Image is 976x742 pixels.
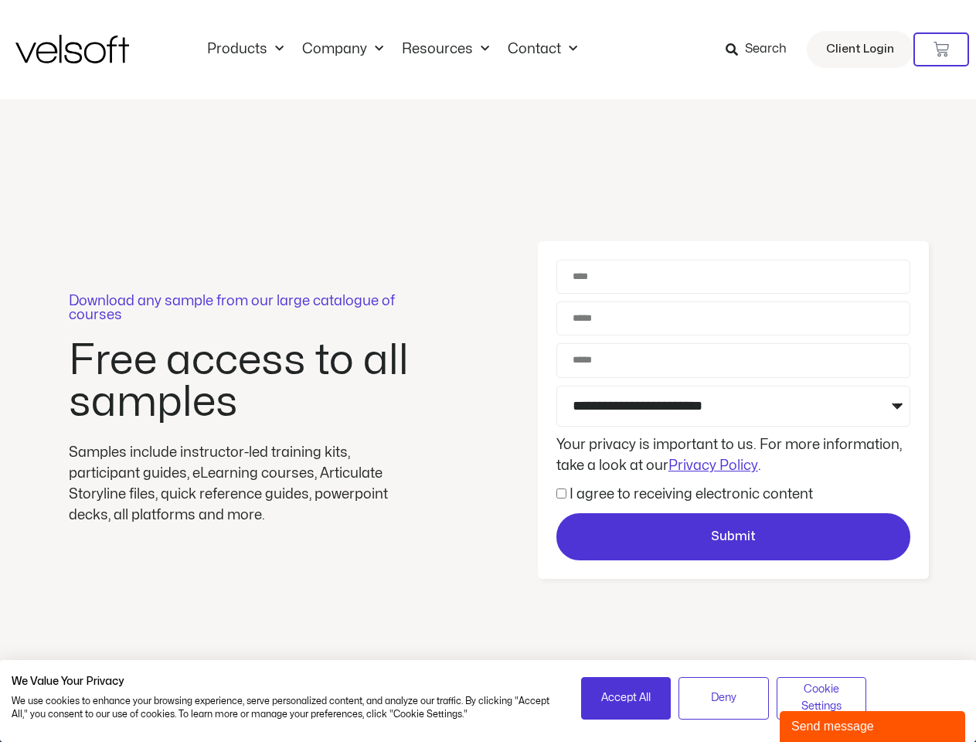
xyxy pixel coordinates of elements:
[711,689,736,706] span: Deny
[498,41,587,58] a: ContactMenu Toggle
[711,527,756,547] span: Submit
[581,677,672,720] button: Accept all cookies
[570,488,813,501] label: I agree to receiving electronic content
[69,294,417,322] p: Download any sample from our large catalogue of courses
[198,41,293,58] a: ProductsMenu Toggle
[12,695,558,721] p: We use cookies to enhance your browsing experience, serve personalized content, and analyze our t...
[668,459,758,472] a: Privacy Policy
[726,36,797,63] a: Search
[198,41,587,58] nav: Menu
[15,35,129,63] img: Velsoft Training Materials
[787,681,857,716] span: Cookie Settings
[807,31,913,68] a: Client Login
[12,675,558,689] h2: We Value Your Privacy
[678,677,769,720] button: Deny all cookies
[780,708,968,742] iframe: chat widget
[69,340,417,424] h2: Free access to all samples
[826,39,894,60] span: Client Login
[393,41,498,58] a: ResourcesMenu Toggle
[553,434,914,476] div: Your privacy is important to us. For more information, take a look at our .
[777,677,867,720] button: Adjust cookie preferences
[601,689,651,706] span: Accept All
[745,39,787,60] span: Search
[293,41,393,58] a: CompanyMenu Toggle
[69,442,417,526] div: Samples include instructor-led training kits, participant guides, eLearning courses, Articulate S...
[556,513,910,561] button: Submit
